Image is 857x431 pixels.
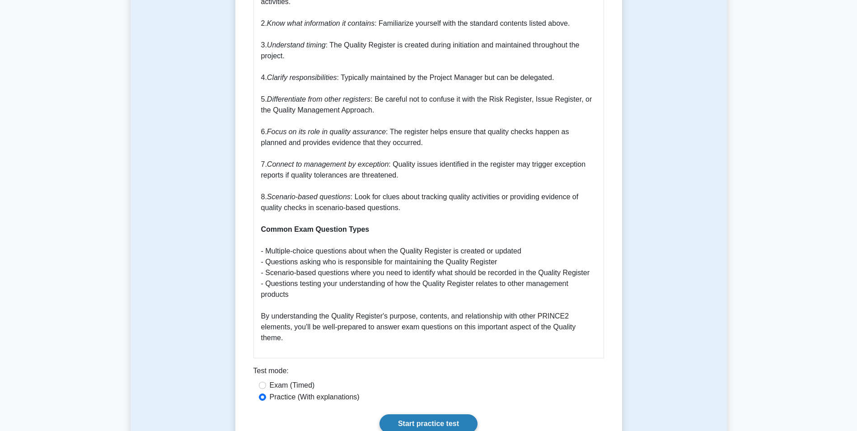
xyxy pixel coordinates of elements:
[267,41,326,49] i: Understand timing
[267,193,351,201] i: Scenario-based questions
[261,225,370,233] b: Common Exam Question Types
[270,380,315,391] label: Exam (Timed)
[253,365,604,380] div: Test mode:
[267,128,386,136] i: Focus on its role in quality assurance
[267,19,375,27] i: Know what information it contains
[267,95,370,103] i: Differentiate from other registers
[267,160,389,168] i: Connect to management by exception
[267,74,337,81] i: Clarify responsibilities
[270,392,360,403] label: Practice (With explanations)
